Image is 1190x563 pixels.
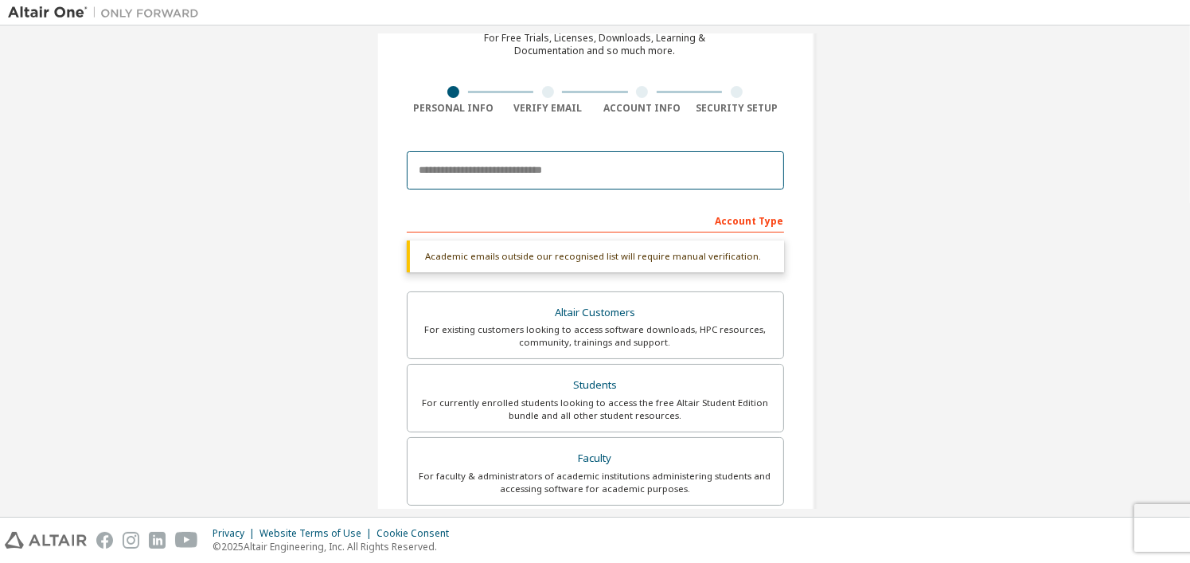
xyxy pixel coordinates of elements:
[417,470,774,495] div: For faculty & administrators of academic institutions administering students and accessing softwa...
[417,397,774,422] div: For currently enrolled students looking to access the free Altair Student Edition bundle and all ...
[501,102,595,115] div: Verify Email
[8,5,207,21] img: Altair One
[123,532,139,549] img: instagram.svg
[485,32,706,57] div: For Free Trials, Licenses, Downloads, Learning & Documentation and so much more.
[213,540,458,553] p: © 2025 Altair Engineering, Inc. All Rights Reserved.
[417,323,774,349] div: For existing customers looking to access software downloads, HPC resources, community, trainings ...
[149,532,166,549] img: linkedin.svg
[417,302,774,324] div: Altair Customers
[213,527,259,540] div: Privacy
[96,532,113,549] img: facebook.svg
[407,207,784,233] div: Account Type
[417,448,774,470] div: Faculty
[407,102,501,115] div: Personal Info
[595,102,690,115] div: Account Info
[417,374,774,397] div: Students
[259,527,377,540] div: Website Terms of Use
[689,102,784,115] div: Security Setup
[5,532,87,549] img: altair_logo.svg
[407,240,784,272] div: Academic emails outside our recognised list will require manual verification.
[377,527,458,540] div: Cookie Consent
[175,532,198,549] img: youtube.svg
